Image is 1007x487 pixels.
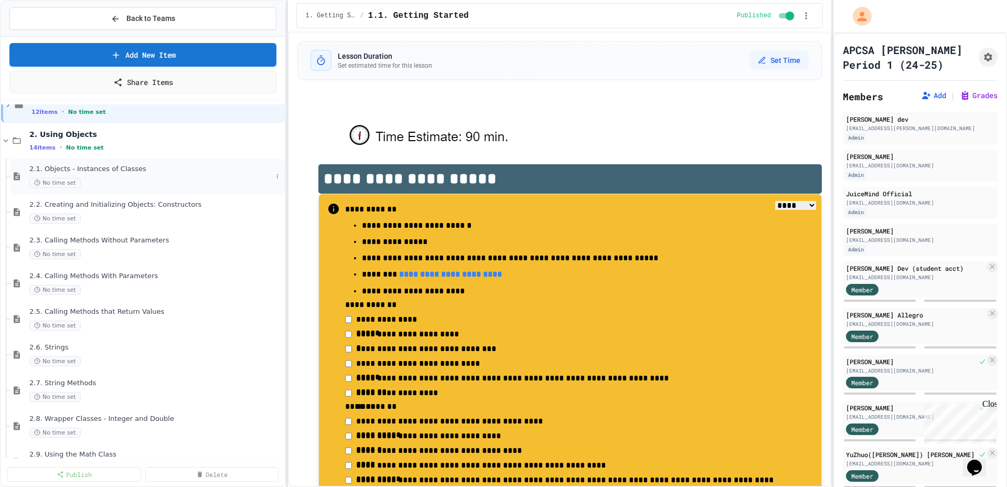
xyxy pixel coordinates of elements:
[29,308,283,316] span: 2.5. Calling Methods that Return Values
[843,43,974,72] h1: APCSA [PERSON_NAME] Period 1 (24-25)
[60,143,62,152] span: •
[846,226,994,236] div: [PERSON_NAME]
[31,109,58,115] span: 12 items
[851,471,873,481] span: Member
[66,144,104,151] span: No time set
[29,236,283,245] span: 2.3. Calling Methods Without Parameters
[68,109,106,115] span: No time set
[979,48,998,67] button: Assignment Settings
[921,90,946,101] button: Add
[29,415,283,424] span: 2.8. Wrapper Classes - Integer and Double
[846,199,994,207] div: [EMAIL_ADDRESS][DOMAIN_NAME]
[846,189,994,198] div: JuiceMind Official
[846,133,866,142] div: Admin
[4,4,72,67] div: Chat with us now!Close
[851,378,873,387] span: Member
[9,7,276,30] button: Back to Teams
[9,71,276,93] a: Share Items
[846,357,977,366] div: [PERSON_NAME]
[29,285,81,295] span: No time set
[29,200,283,209] span: 2.2. Creating and Initializing Objects: Constructors
[29,379,283,388] span: 2.7. String Methods
[846,236,994,244] div: [EMAIL_ADDRESS][DOMAIN_NAME]
[126,13,175,24] span: Back to Teams
[29,214,81,224] span: No time set
[29,450,283,459] span: 2.9. Using the Math Class
[360,12,363,20] span: /
[846,263,985,273] div: [PERSON_NAME] Dev (student acct)
[338,51,432,61] h3: Lesson Duration
[846,162,994,170] div: [EMAIL_ADDRESS][DOMAIN_NAME]
[29,178,81,188] span: No time set
[846,114,994,124] div: [PERSON_NAME] dev
[737,9,796,22] div: Content is published and visible to students
[145,467,279,482] a: Delete
[9,43,276,67] a: Add New Item
[846,403,977,412] div: [PERSON_NAME]
[29,165,272,174] span: 2.1. Objects - Instances of Classes
[846,320,985,328] div: [EMAIL_ADDRESS][DOMAIN_NAME]
[29,130,283,139] span: 2. Using Objects
[950,89,956,102] span: |
[851,285,873,294] span: Member
[846,310,985,320] div: [PERSON_NAME] Allegro
[737,12,771,20] span: Published
[368,9,469,22] span: 1.1. Getting Started
[846,171,866,179] div: Admin
[338,61,432,70] p: Set estimated time for this lesson
[29,392,81,402] span: No time set
[749,51,809,70] button: Set Time
[846,413,985,421] div: [EMAIL_ADDRESS][DOMAIN_NAME]
[920,399,997,444] iframe: chat widget
[963,445,997,477] iframe: chat widget
[846,273,985,281] div: [EMAIL_ADDRESS][DOMAIN_NAME]
[851,425,873,434] span: Member
[29,321,81,331] span: No time set
[846,450,977,459] div: YuZhuo([PERSON_NAME]) [PERSON_NAME]
[29,144,56,151] span: 14 items
[7,467,141,482] a: Publish
[305,12,356,20] span: 1. Getting Started and Primitive Types
[846,152,994,161] div: [PERSON_NAME]
[960,90,998,101] button: Grades
[851,332,873,341] span: Member
[846,245,866,254] div: Admin
[846,367,985,375] div: [EMAIL_ADDRESS][DOMAIN_NAME]
[62,108,64,116] span: •
[842,4,874,28] div: My Account
[846,124,994,132] div: [EMAIL_ADDRESS][PERSON_NAME][DOMAIN_NAME]
[29,272,283,281] span: 2.4. Calling Methods With Parameters
[272,171,283,182] button: More options
[29,356,81,366] span: No time set
[846,460,985,468] div: [EMAIL_ADDRESS][DOMAIN_NAME]
[29,428,81,438] span: No time set
[846,208,866,217] div: Admin
[29,249,81,259] span: No time set
[29,343,283,352] span: 2.6. Strings
[843,89,883,104] h2: Members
